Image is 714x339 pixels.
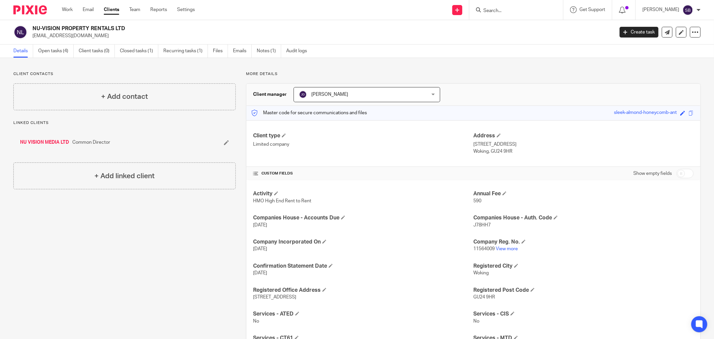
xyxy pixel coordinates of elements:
a: Notes (1) [257,45,281,58]
img: Pixie [13,5,47,14]
a: Closed tasks (1) [120,45,158,58]
h4: Registered Office Address [253,287,473,294]
h4: Company Incorporated On [253,239,473,246]
a: NU VISION MEDIA LTD [20,139,69,146]
img: svg%3E [299,90,307,98]
h4: Activity [253,190,473,197]
p: Woking, GU24 9HR [473,148,694,155]
label: Show empty fields [633,170,672,177]
h3: Client manager [253,91,287,98]
a: Emails [233,45,252,58]
p: Linked clients [13,120,236,126]
h4: Annual Fee [473,190,694,197]
h4: Companies House - Auth. Code [473,214,694,221]
span: [STREET_ADDRESS] [253,295,296,299]
span: HMO High End Rent to Rent [253,199,311,203]
a: Open tasks (4) [38,45,74,58]
p: [STREET_ADDRESS] [473,141,694,148]
div: sleek-almond-honeycomb-ant [614,109,677,117]
img: svg%3E [683,5,693,15]
span: [DATE] [253,247,267,251]
p: Master code for secure communications and files [251,110,367,116]
a: Email [83,6,94,13]
span: Common Director [72,139,110,146]
p: More details [246,71,701,77]
a: Recurring tasks (1) [163,45,208,58]
a: Work [62,6,73,13]
h4: + Add linked client [94,171,155,181]
span: [DATE] [253,223,267,227]
span: Get Support [579,7,605,12]
h4: Address [473,132,694,139]
a: Create task [620,27,658,38]
h4: + Add contact [101,91,148,102]
span: [PERSON_NAME] [311,92,348,97]
p: [PERSON_NAME] [642,6,679,13]
a: Files [213,45,228,58]
a: Client tasks (0) [79,45,115,58]
h4: Registered City [473,263,694,270]
a: View more [496,247,518,251]
a: Details [13,45,33,58]
h4: Client type [253,132,473,139]
h4: Companies House - Accounts Due [253,214,473,221]
h4: Registered Post Code [473,287,694,294]
p: Client contacts [13,71,236,77]
h2: NU-VISION PROPERTY RENTALS LTD [32,25,494,32]
span: No [473,319,479,324]
h4: Services - ATED [253,311,473,318]
span: 11564009 [473,247,495,251]
a: Team [129,6,140,13]
img: svg%3E [13,25,27,39]
p: Limited company [253,141,473,148]
h4: Confirmation Statement Date [253,263,473,270]
a: Audit logs [286,45,312,58]
h4: Services - CIS [473,311,694,318]
h4: Company Reg. No. [473,239,694,246]
h4: CUSTOM FIELDS [253,171,473,176]
span: 590 [473,199,481,203]
a: Reports [150,6,167,13]
span: Woking [473,271,489,275]
span: GU24 9HR [473,295,495,299]
span: No [253,319,259,324]
input: Search [483,8,543,14]
p: [EMAIL_ADDRESS][DOMAIN_NAME] [32,32,610,39]
span: [DATE] [253,271,267,275]
span: J78HH7 [473,223,491,227]
a: Settings [177,6,195,13]
a: Clients [104,6,119,13]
